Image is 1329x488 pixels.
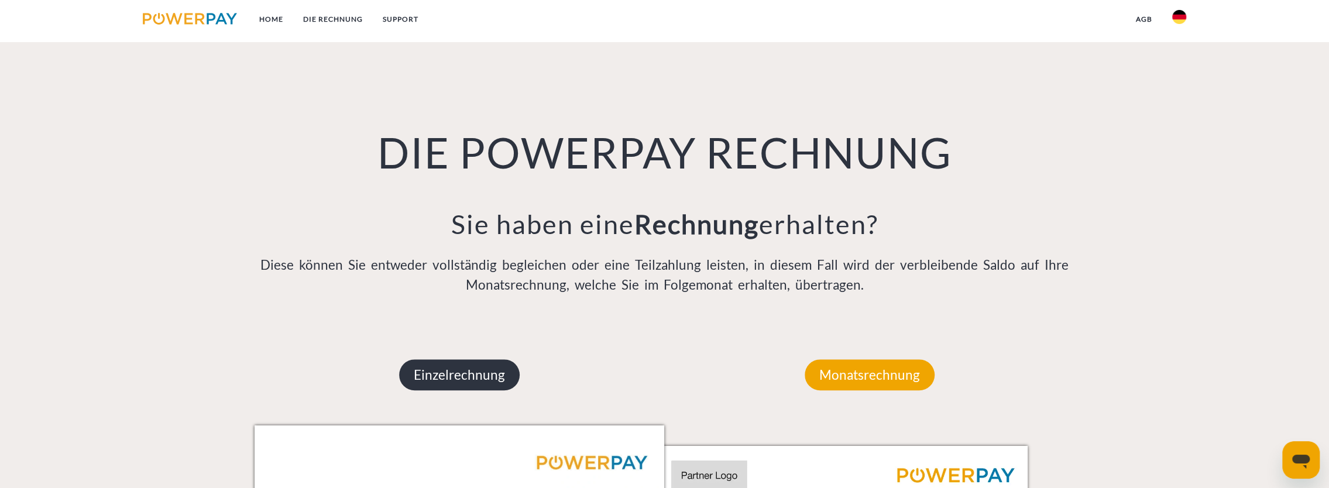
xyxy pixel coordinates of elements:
iframe: Schaltfläche zum Öffnen des Messaging-Fensters [1282,441,1320,479]
p: Monatsrechnung [805,359,935,391]
img: de [1172,10,1186,24]
b: Rechnung [634,208,758,240]
h3: Sie haben eine erhalten? [255,208,1075,240]
a: agb [1126,9,1162,30]
p: Einzelrechnung [399,359,520,391]
h1: DIE POWERPAY RECHNUNG [255,126,1075,178]
p: Diese können Sie entweder vollständig begleichen oder eine Teilzahlung leisten, in diesem Fall wi... [255,255,1075,295]
a: DIE RECHNUNG [293,9,373,30]
img: logo-powerpay.svg [143,13,237,25]
a: Home [249,9,293,30]
a: SUPPORT [373,9,428,30]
